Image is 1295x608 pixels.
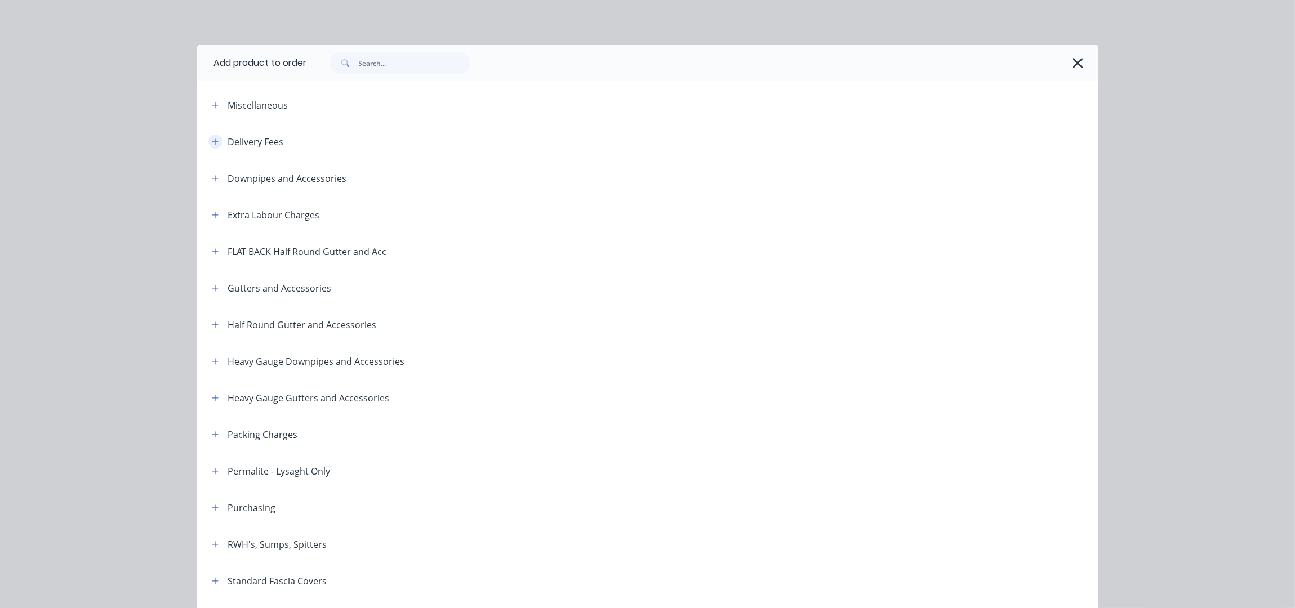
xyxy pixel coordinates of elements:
[228,391,390,405] div: Heavy Gauge Gutters and Accessories
[228,245,387,258] div: FLAT BACK Half Round Gutter and Acc
[228,281,332,295] div: Gutters and Accessories
[197,45,307,81] div: Add product to order
[228,501,276,515] div: Purchasing
[228,538,327,551] div: RWH's, Sumps, Spitters
[228,428,298,441] div: Packing Charges
[228,464,331,478] div: Permalite - Lysaght Only
[228,318,377,332] div: Half Round Gutter and Accessories
[228,574,327,588] div: Standard Fascia Covers
[228,135,284,149] div: Delivery Fees
[228,172,347,185] div: Downpipes and Accessories
[359,52,470,74] input: Search...
[228,99,288,112] div: Miscellaneous
[228,208,320,222] div: Extra Labour Charges
[228,355,405,368] div: Heavy Gauge Downpipes and Accessories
